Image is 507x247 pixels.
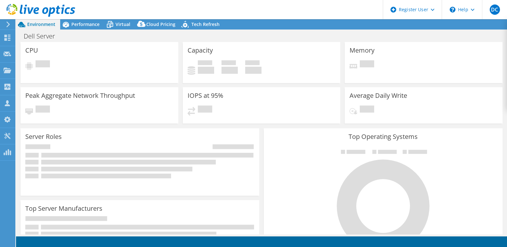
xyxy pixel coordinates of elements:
span: Used [198,60,212,67]
span: Pending [360,106,374,114]
h3: IOPS at 95% [188,92,223,99]
span: Virtual [116,21,130,27]
h3: Peak Aggregate Network Throughput [25,92,135,99]
span: Performance [71,21,100,27]
h3: Top Server Manufacturers [25,205,102,212]
h3: Capacity [188,47,213,54]
span: Cloud Pricing [146,21,175,27]
span: Environment [27,21,55,27]
svg: \n [450,7,455,13]
h3: CPU [25,47,38,54]
h1: Dell Server [21,33,65,40]
span: Free [221,60,236,67]
h3: Server Roles [25,133,62,140]
span: Pending [360,60,374,69]
span: Pending [198,106,212,114]
h4: 0 GiB [221,67,238,74]
h4: 0 GiB [198,67,214,74]
span: Total [245,60,260,67]
h3: Average Daily Write [350,92,407,99]
span: DC [490,4,500,15]
h3: Top Operating Systems [269,133,498,140]
span: Tech Refresh [191,21,220,27]
span: Pending [36,60,50,69]
h4: 0 GiB [245,67,262,74]
h3: Memory [350,47,374,54]
span: Pending [36,106,50,114]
